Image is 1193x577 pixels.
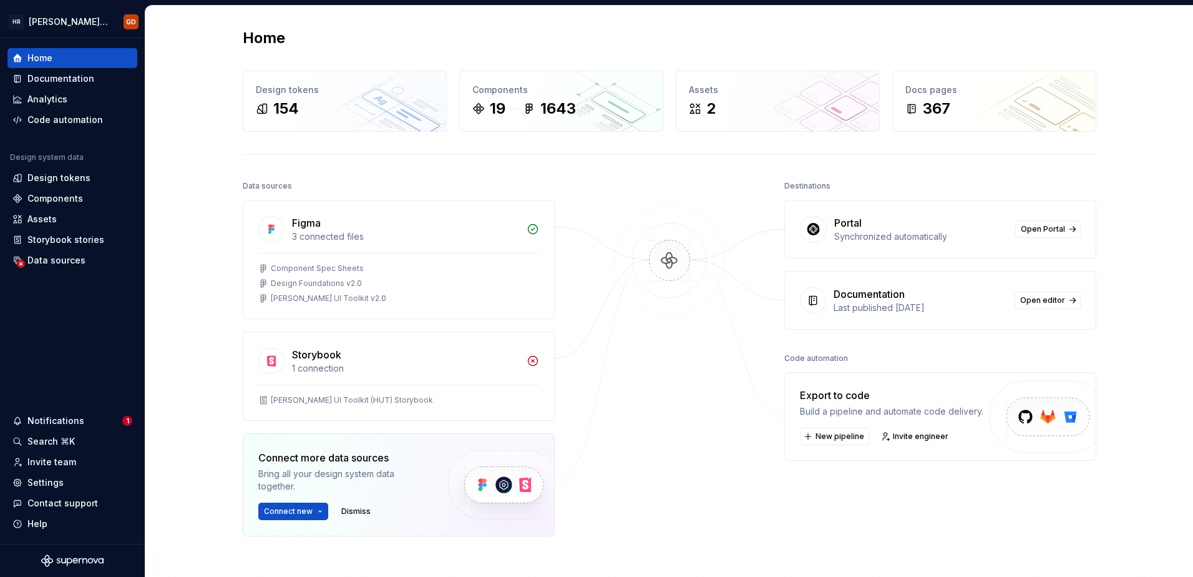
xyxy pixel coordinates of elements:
[7,473,137,493] a: Settings
[29,16,109,28] div: [PERSON_NAME] UI Toolkit (HUT)
[7,189,137,209] a: Components
[7,110,137,130] a: Code automation
[27,415,84,427] div: Notifications
[800,388,983,403] div: Export to code
[834,287,905,302] div: Documentation
[27,497,98,510] div: Contact support
[27,254,85,267] div: Data sources
[784,350,848,367] div: Code automation
[292,347,341,362] div: Storybook
[7,230,137,250] a: Storybook stories
[292,230,519,243] div: 3 connected files
[459,71,663,132] a: Components191643
[10,152,84,162] div: Design system data
[271,279,362,288] div: Design Foundations v2.0
[7,69,137,89] a: Documentation
[676,71,880,132] a: Assets2
[7,493,137,513] button: Contact support
[264,506,313,516] span: Connect new
[27,518,47,530] div: Help
[1021,224,1065,234] span: Open Portal
[243,200,555,319] a: Figma3 connected filesComponent Spec SheetsDesign Foundations v2.0[PERSON_NAME] UI Toolkit v2.0
[1020,295,1065,305] span: Open editor
[27,93,67,106] div: Analytics
[877,428,954,445] a: Invite engineer
[892,71,1096,132] a: Docs pages367
[905,84,1083,96] div: Docs pages
[122,416,132,426] span: 1
[7,250,137,270] a: Data sources
[7,411,137,431] button: Notifications1
[271,264,364,274] div: Component Spec Sheets
[7,514,137,534] button: Help
[472,84,650,96] div: Components
[834,302,1007,314] div: Last published [DATE]
[273,99,299,119] div: 154
[27,72,94,85] div: Documentation
[258,503,328,520] button: Connect new
[800,405,983,418] div: Build a pipeline and automate code delivery.
[243,71,447,132] a: Design tokens154
[243,28,285,48] h2: Home
[490,99,505,119] div: 19
[27,234,104,246] div: Storybook stories
[341,506,371,516] span: Dismiss
[800,428,870,445] button: New pipeline
[923,99,950,119] div: 367
[292,215,321,230] div: Figma
[126,17,136,27] div: GD
[27,435,75,448] div: Search ⌘K
[540,99,576,119] div: 1643
[689,84,867,96] div: Assets
[258,468,427,493] div: Bring all your design system data together.
[27,172,90,184] div: Design tokens
[27,192,83,205] div: Components
[243,332,555,421] a: Storybook1 connection[PERSON_NAME] UI Toolkit (HUT) Storybook
[258,450,427,465] div: Connect more data sources
[336,503,376,520] button: Dismiss
[9,14,24,29] div: HR
[834,215,862,230] div: Portal
[7,209,137,229] a: Assets
[7,452,137,472] a: Invite team
[243,177,292,195] div: Data sources
[7,168,137,188] a: Design tokens
[27,114,103,126] div: Code automation
[834,230,1008,243] div: Synchronized automatically
[7,89,137,109] a: Analytics
[41,555,104,567] svg: Supernova Logo
[784,177,830,195] div: Destinations
[292,362,519,375] div: 1 connection
[2,8,142,35] button: HR[PERSON_NAME] UI Toolkit (HUT)GD
[7,432,137,451] button: Search ⌘K
[706,99,716,119] div: 2
[27,52,52,64] div: Home
[893,432,948,441] span: Invite engineer
[27,213,57,225] div: Assets
[271,395,433,405] div: [PERSON_NAME] UI Toolkit (HUT) Storybook
[1015,292,1081,309] a: Open editor
[27,456,76,468] div: Invite team
[256,84,434,96] div: Design tokens
[7,48,137,68] a: Home
[1015,220,1081,238] a: Open Portal
[271,293,386,303] div: [PERSON_NAME] UI Toolkit v2.0
[816,432,864,441] span: New pipeline
[27,476,64,489] div: Settings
